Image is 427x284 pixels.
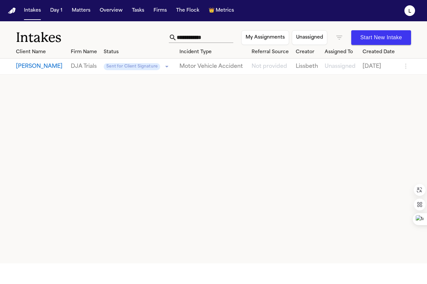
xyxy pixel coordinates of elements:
[173,5,202,17] button: The Flock
[151,5,169,17] button: Firms
[104,62,171,71] div: Update intake status
[16,49,65,56] div: Client Name
[104,49,174,56] div: Status
[8,8,16,14] img: Finch Logo
[292,30,327,45] button: Unassigned
[325,64,356,69] span: Unassigned
[16,63,65,71] button: View details for Julia Hively
[179,63,246,71] a: View details for Julia Hively
[104,63,160,71] span: Sent for Client Signature
[71,49,98,56] div: Firm Name
[252,49,291,56] div: Referral Source
[21,5,44,17] button: Intakes
[325,49,357,56] div: Assigned To
[71,63,98,71] a: View details for Julia Hively
[252,63,291,71] a: View details for Julia Hively
[206,5,237,17] button: crownMetrics
[129,5,147,17] button: Tasks
[97,5,125,17] button: Overview
[296,49,319,56] div: Creator
[351,30,411,45] button: Start New Intake
[16,29,169,46] h1: Intakes
[69,5,93,17] button: Matters
[252,64,287,69] span: Not provided
[179,49,246,56] div: Incident Type
[296,63,319,71] a: View details for Julia Hively
[325,63,357,71] a: View details for Julia Hively
[8,8,16,14] a: Home
[363,49,396,56] div: Created Date
[48,5,65,17] button: Day 1
[363,63,396,71] a: View details for Julia Hively
[241,30,289,45] button: My Assignments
